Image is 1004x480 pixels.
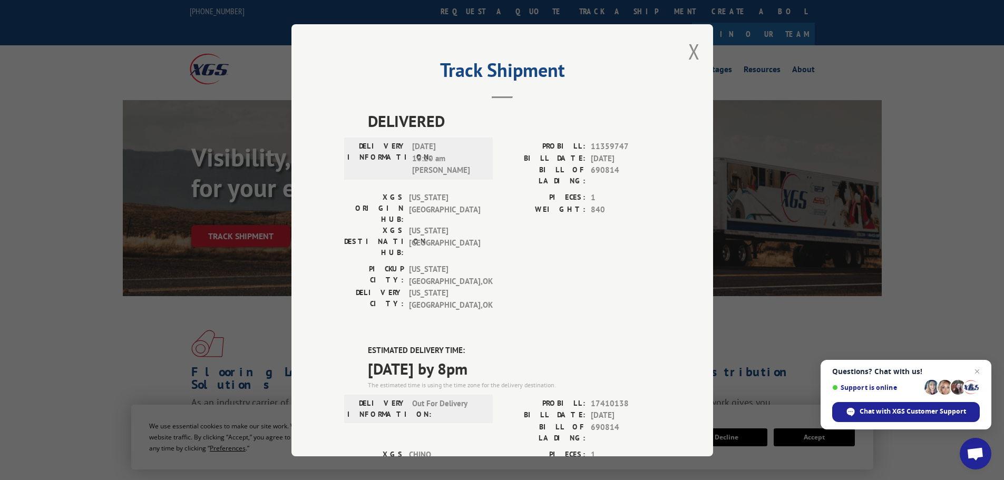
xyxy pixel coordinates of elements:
label: DELIVERY CITY: [344,287,404,311]
span: [DATE] 10:20 am [PERSON_NAME] [412,141,483,177]
label: PROBILL: [502,397,586,409]
span: 17410138 [591,397,660,409]
button: Close modal [688,37,700,65]
span: [US_STATE][GEOGRAPHIC_DATA] [409,225,480,258]
span: [DATE] by 8pm [368,356,660,380]
span: [US_STATE][GEOGRAPHIC_DATA] , OK [409,287,480,311]
label: WEIGHT: [502,203,586,215]
span: 1 [591,192,660,204]
span: 690814 [591,164,660,187]
span: 1 [591,448,660,461]
label: PIECES: [502,448,586,461]
span: [DATE] [591,409,660,422]
span: [US_STATE][GEOGRAPHIC_DATA] , OK [409,263,480,287]
span: [DATE] [591,152,660,164]
label: PIECES: [502,192,586,204]
div: The estimated time is using the time zone for the delivery destination. [368,380,660,389]
label: PICKUP CITY: [344,263,404,287]
div: Open chat [960,438,991,469]
span: 840 [591,203,660,215]
span: DELIVERED [368,109,660,133]
label: XGS DESTINATION HUB: [344,225,404,258]
label: ESTIMATED DELIVERY TIME: [368,345,660,357]
span: Close chat [971,365,983,378]
div: Chat with XGS Customer Support [832,402,980,422]
label: BILL OF LADING: [502,421,586,443]
label: PROBILL: [502,141,586,153]
span: 11359747 [591,141,660,153]
span: Out For Delivery [412,397,483,419]
label: XGS ORIGIN HUB: [344,192,404,225]
label: BILL OF LADING: [502,164,586,187]
label: BILL DATE: [502,409,586,422]
label: DELIVERY INFORMATION: [347,397,407,419]
span: [US_STATE][GEOGRAPHIC_DATA] [409,192,480,225]
label: BILL DATE: [502,152,586,164]
span: Support is online [832,384,921,391]
label: DELIVERY INFORMATION: [347,141,407,177]
h2: Track Shipment [344,63,660,83]
span: Chat with XGS Customer Support [860,407,966,416]
span: 690814 [591,421,660,443]
span: Questions? Chat with us! [832,367,980,376]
